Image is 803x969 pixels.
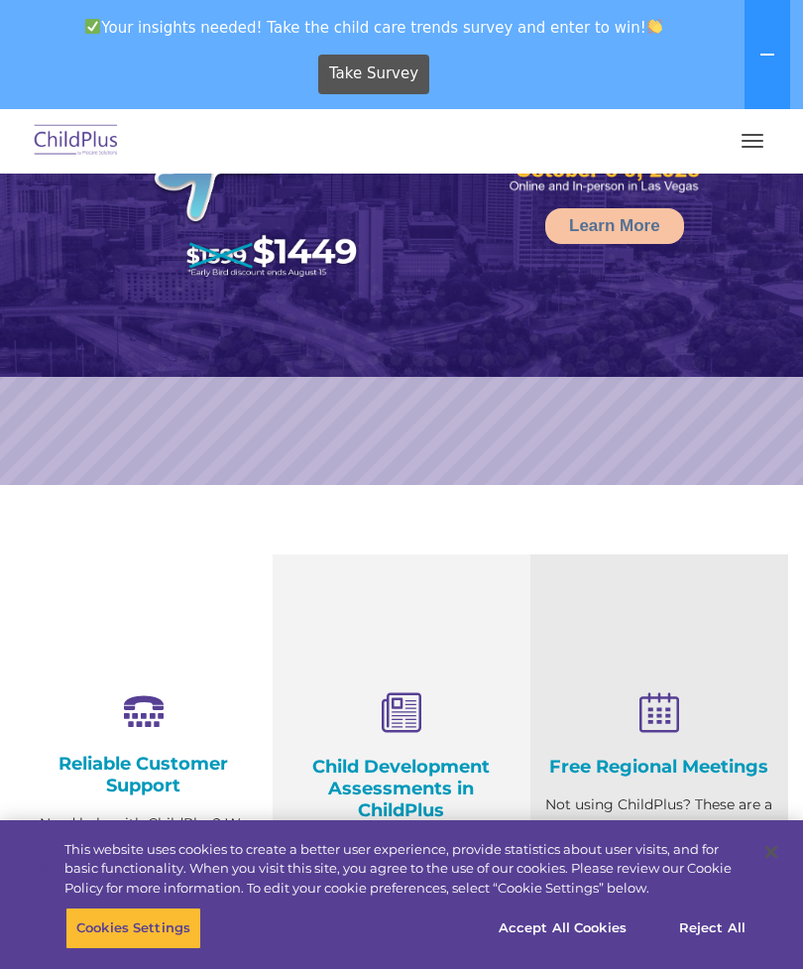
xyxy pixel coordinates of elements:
a: Take Survey [318,55,430,94]
span: Take Survey [329,57,418,91]
p: Not using ChildPlus? These are a great opportunity to network and learn from ChildPlus users. Fin... [545,792,773,916]
img: 👏 [647,19,662,34]
a: Learn More [545,208,684,244]
h4: Reliable Customer Support [30,753,258,796]
button: Cookies Settings [65,908,201,949]
button: Reject All [650,908,774,949]
button: Accept All Cookies [488,908,637,949]
img: ✅ [85,19,100,34]
img: ChildPlus by Procare Solutions [30,118,123,165]
h4: Child Development Assessments in ChildPlus [287,756,516,821]
button: Close [749,830,793,874]
h4: Free Regional Meetings [545,756,773,778]
div: This website uses cookies to create a better user experience, provide statistics about user visit... [64,840,747,899]
span: Your insights needed! Take the child care trends survey and enter to win! [8,8,741,47]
